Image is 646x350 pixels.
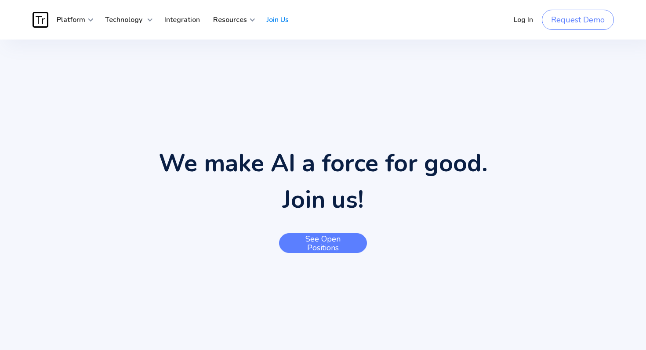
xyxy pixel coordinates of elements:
[507,7,540,33] a: Log In
[159,145,488,218] h1: We make AI a force for good. Join us!
[279,233,367,253] a: See open positions
[207,7,256,33] div: Resources
[50,7,94,33] div: Platform
[542,10,614,30] a: Request Demo
[260,7,295,33] a: Join Us
[105,15,142,25] strong: Technology
[158,7,207,33] a: Integration
[33,12,50,28] a: home
[57,15,85,25] strong: Platform
[98,7,153,33] div: Technology
[33,12,48,28] img: Traces Logo
[213,15,247,25] strong: Resources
